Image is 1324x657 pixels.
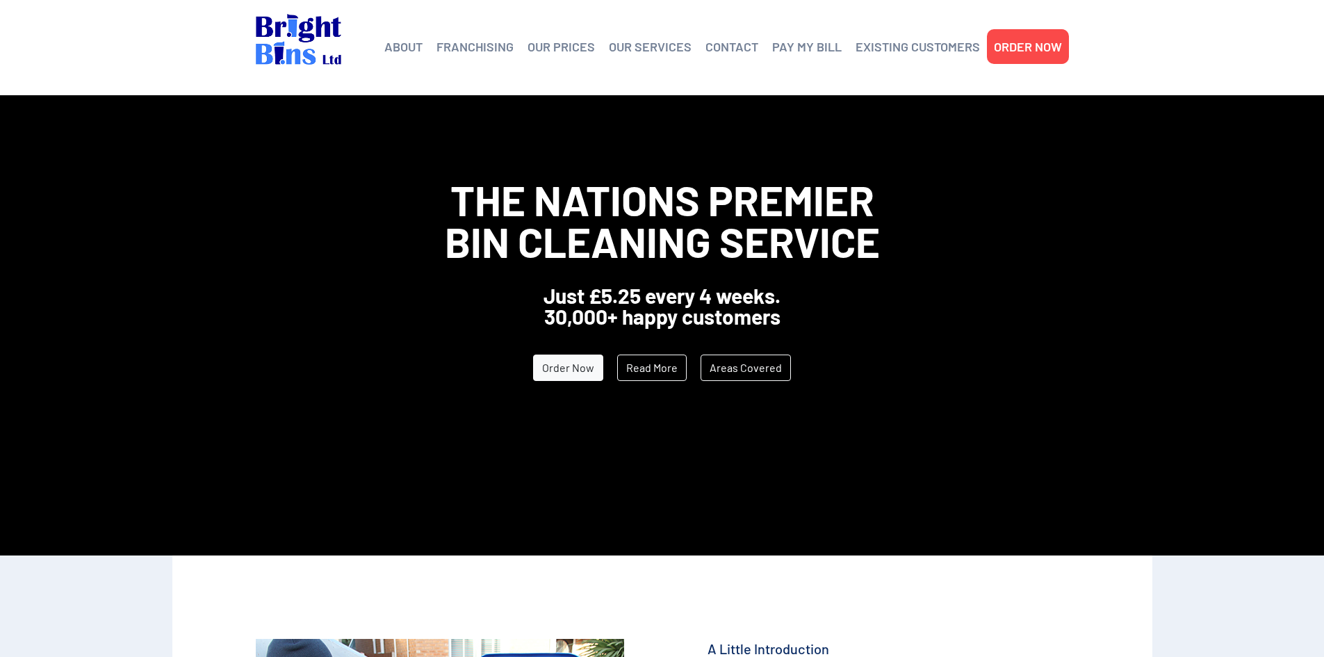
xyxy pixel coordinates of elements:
[528,36,595,57] a: OUR PRICES
[705,36,758,57] a: CONTACT
[533,355,603,381] a: Order Now
[384,36,423,57] a: ABOUT
[445,175,880,266] span: The Nations Premier Bin Cleaning Service
[617,355,687,381] a: Read More
[436,36,514,57] a: FRANCHISING
[856,36,980,57] a: EXISTING CUSTOMERS
[772,36,842,57] a: PAY MY BILL
[994,36,1062,57] a: ORDER NOW
[701,355,791,381] a: Areas Covered
[609,36,692,57] a: OUR SERVICES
